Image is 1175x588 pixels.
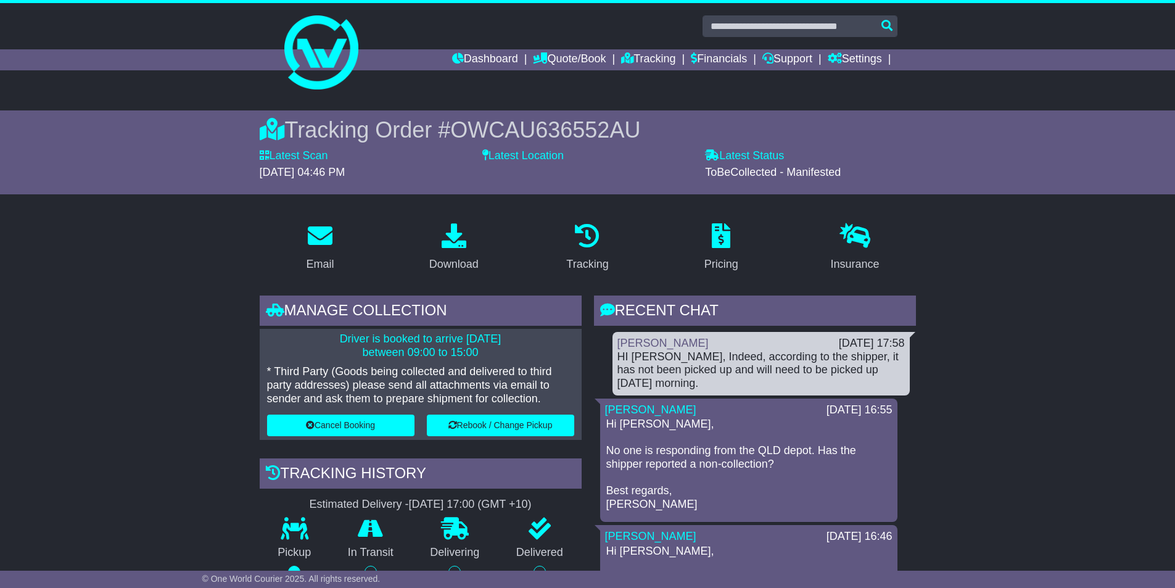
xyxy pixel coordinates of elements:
p: In Transit [329,546,412,560]
div: Email [306,256,334,273]
div: RECENT CHAT [594,296,916,329]
a: Tracking [621,49,675,70]
div: Pricing [704,256,738,273]
a: Tracking [558,219,616,277]
p: Delivered [498,546,582,560]
div: Manage collection [260,296,582,329]
a: Dashboard [452,49,518,70]
p: * Third Party (Goods being collected and delivered to third party addresses) please send all atta... [267,365,574,405]
div: Insurance [831,256,880,273]
a: Financials [691,49,747,70]
span: OWCAU636552AU [450,117,640,143]
a: [PERSON_NAME] [605,530,696,542]
a: Insurance [823,219,888,277]
a: Email [298,219,342,277]
div: Download [429,256,479,273]
a: Download [421,219,487,277]
p: Hi [PERSON_NAME], No one is responding from the QLD depot. Has the shipper reported a non-collect... [606,418,891,511]
button: Cancel Booking [267,415,414,436]
label: Latest Status [705,149,784,163]
span: ToBeCollected - Manifested [705,166,841,178]
p: Delivering [412,546,498,560]
label: Latest Location [482,149,564,163]
a: [PERSON_NAME] [617,337,709,349]
label: Latest Scan [260,149,328,163]
div: Tracking [566,256,608,273]
div: Tracking Order # [260,117,916,143]
a: Settings [828,49,882,70]
div: Estimated Delivery - [260,498,582,511]
div: HI [PERSON_NAME], Indeed, according to the shipper, it has not been picked up and will need to be... [617,350,905,391]
button: Rebook / Change Pickup [427,415,574,436]
p: Driver is booked to arrive [DATE] between 09:00 to 15:00 [267,333,574,359]
p: Pickup [260,546,330,560]
a: Pricing [696,219,746,277]
div: [DATE] 16:55 [827,404,893,417]
div: [DATE] 16:46 [827,530,893,544]
a: [PERSON_NAME] [605,404,696,416]
div: Tracking history [260,458,582,492]
div: [DATE] 17:00 (GMT +10) [409,498,532,511]
div: [DATE] 17:58 [839,337,905,350]
a: Quote/Book [533,49,606,70]
span: © One World Courier 2025. All rights reserved. [202,574,381,584]
span: [DATE] 04:46 PM [260,166,345,178]
a: Support [762,49,812,70]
